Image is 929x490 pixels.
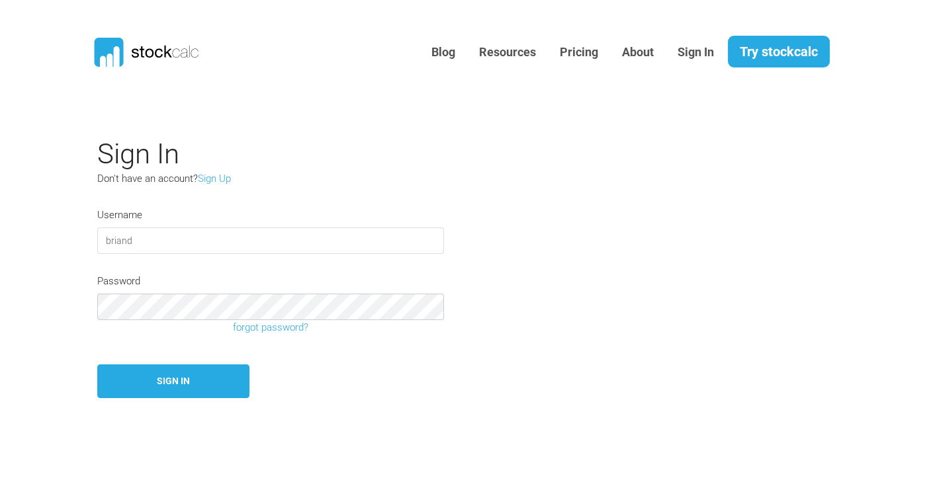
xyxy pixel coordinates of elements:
p: Don't have an account? [97,171,402,186]
label: Username [97,208,142,223]
h2: Sign In [97,138,706,171]
a: Resources [469,36,546,69]
a: Pricing [550,36,608,69]
a: Try stockcalc [728,36,830,67]
a: forgot password? [87,320,454,335]
a: Blog [421,36,465,69]
label: Password [97,274,140,289]
button: Sign In [97,364,249,398]
a: Sign In [668,36,724,69]
a: About [612,36,664,69]
a: Sign Up [198,173,231,184]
